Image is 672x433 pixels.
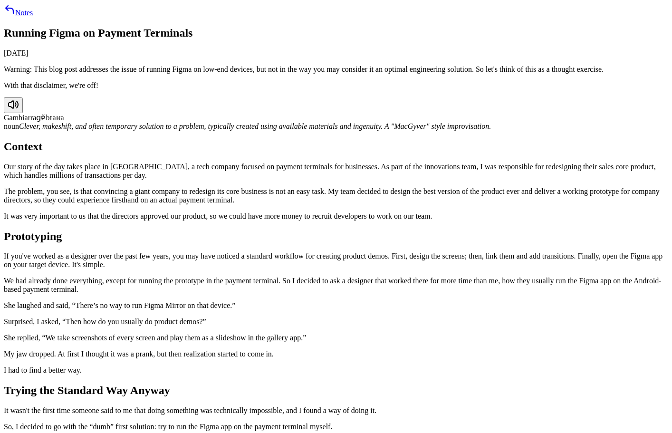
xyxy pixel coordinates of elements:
p: Surprised, I asked, “Then how do you usually do product demos?” [4,318,668,326]
time: [DATE] [4,49,29,57]
p: With that disclaimer, we're off! [4,81,668,90]
p: She laughed and said, “There’s no way to run Figma Mirror on that device.” [4,301,668,310]
a: Notes [4,9,33,17]
p: If you've worked as a designer over the past few years, you may have noticed a standard workflow ... [4,252,668,269]
span: Gambiarra [4,114,36,122]
p: I had to find a better way. [4,366,668,375]
span: noun [4,122,19,130]
h1: Running Figma on Payment Terminals [4,27,668,39]
h2: Context [4,140,668,153]
p: So, I decided to go with the “dumb” first solution: try to run the Figma app on the payment termi... [4,423,668,431]
p: It wasn't the first time someone said to me that doing something was technically impossible, and ... [4,406,668,415]
h2: Trying the Standard Way Anyway [4,384,668,397]
p: Warning: This blog post addresses the issue of running Figma on low-end devices, but not in the w... [4,65,668,74]
p: It was very important to us that the directors approved our product, so we could have more money ... [4,212,668,221]
h2: Prototyping [4,230,668,243]
p: She replied, “We take screenshots of every screen and play them as a slideshow in the gallery app.” [4,334,668,342]
em: Clever, makeshift, and often temporary solution to a problem, typically created using available m... [19,122,491,130]
p: My jaw dropped. At first I thought it was a prank, but then realization started to come in. [4,350,668,358]
p: The problem, you see, is that convincing a giant company to redesign its core business is not an ... [4,187,668,204]
p: Our story of the day takes place in [GEOGRAPHIC_DATA], a tech company focused on payment terminal... [4,163,668,180]
span: ɡɐ̃bɪaʁa [36,114,64,122]
p: We had already done everything, except for running the prototype in the payment terminal. So I de... [4,277,668,294]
